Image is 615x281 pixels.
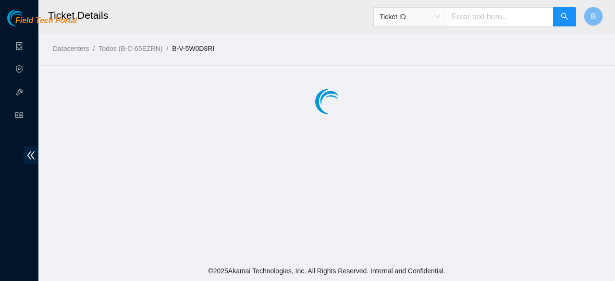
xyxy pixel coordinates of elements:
button: search [553,7,576,26]
img: Akamai Technologies [7,10,49,26]
span: B [591,11,596,23]
button: B [584,7,603,26]
a: Todos (B-C-65EZRN) [98,45,162,52]
span: Ticket ID [380,10,440,24]
span: search [561,12,568,22]
a: Akamai TechnologiesField Tech Portal [7,17,77,30]
span: read [15,107,23,126]
a: B-V-5W0D8RI [172,45,214,52]
input: Enter text here... [446,7,553,26]
span: Field Tech Portal [15,16,77,25]
span: / [93,45,95,52]
a: Datacenters [53,45,89,52]
span: double-left [24,147,38,164]
span: / [166,45,168,52]
footer: © 2025 Akamai Technologies, Inc. All Rights Reserved. Internal and Confidential. [38,261,615,281]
